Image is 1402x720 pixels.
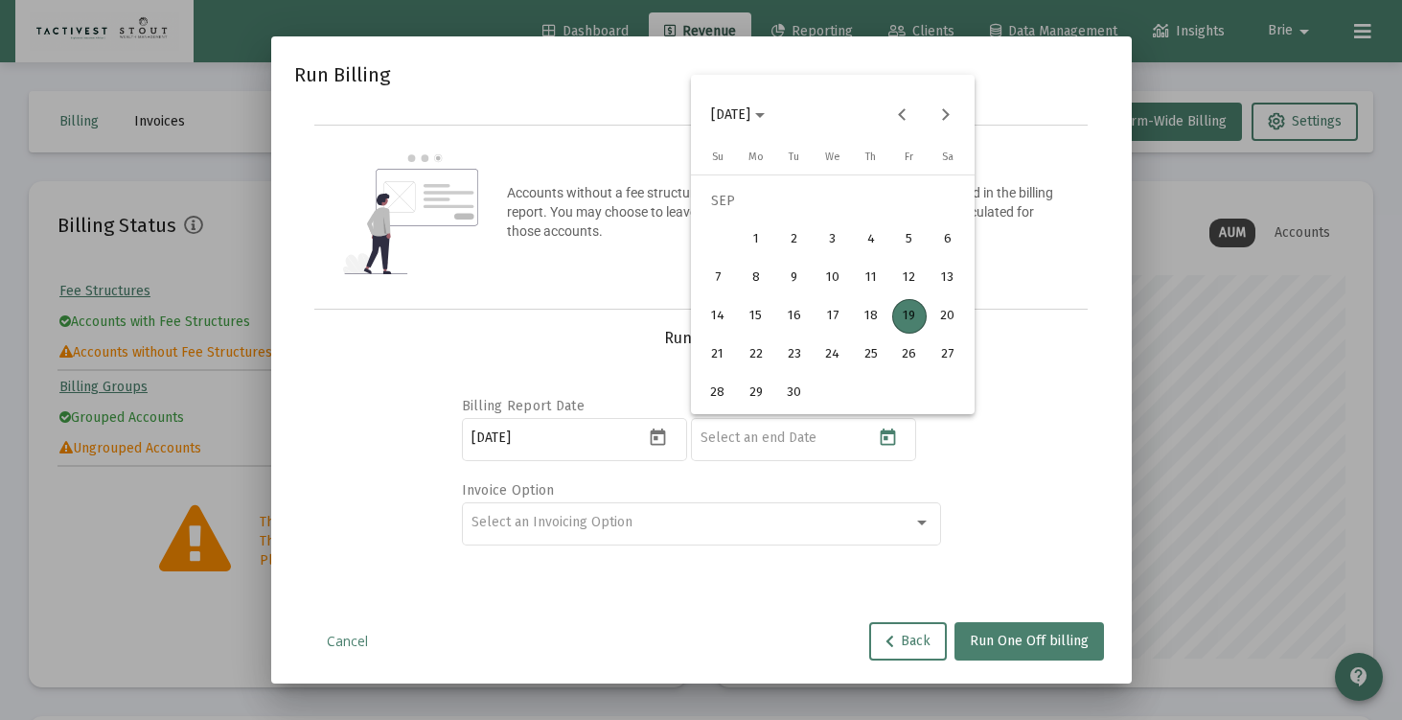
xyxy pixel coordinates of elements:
button: 2025-09-16 [775,297,814,336]
button: 2025-09-12 [890,259,929,297]
div: 19 [892,299,927,334]
button: 2025-09-03 [814,221,852,259]
button: 2025-09-17 [814,297,852,336]
button: 2025-09-01 [737,221,775,259]
div: 29 [739,376,773,410]
button: 2025-09-19 [890,297,929,336]
div: 7 [701,261,735,295]
button: 2025-09-25 [852,336,890,374]
div: 25 [854,337,888,372]
td: SEP [699,182,967,221]
button: 2025-09-18 [852,297,890,336]
div: 22 [739,337,773,372]
button: 2025-09-02 [775,221,814,259]
div: 10 [816,261,850,295]
div: 27 [931,337,965,372]
span: Mo [748,151,764,163]
div: 1 [739,222,773,257]
button: 2025-09-22 [737,336,775,374]
button: 2025-09-20 [929,297,967,336]
span: Th [865,151,876,163]
div: 11 [854,261,888,295]
button: Next month [927,96,965,134]
button: 2025-09-06 [929,221,967,259]
span: Sa [942,151,954,163]
button: 2025-09-11 [852,259,890,297]
div: 13 [931,261,965,295]
div: 18 [854,299,888,334]
button: 2025-09-13 [929,259,967,297]
div: 9 [777,261,812,295]
button: 2025-09-24 [814,336,852,374]
span: [DATE] [711,106,750,123]
span: Su [712,151,724,163]
button: 2025-09-10 [814,259,852,297]
button: 2025-09-29 [737,374,775,412]
div: 24 [816,337,850,372]
button: 2025-09-27 [929,336,967,374]
span: Tu [789,151,799,163]
button: 2025-09-28 [699,374,737,412]
button: 2025-09-04 [852,221,890,259]
div: 17 [816,299,850,334]
div: 6 [931,222,965,257]
button: 2025-09-15 [737,297,775,336]
div: 5 [892,222,927,257]
button: 2025-09-07 [699,259,737,297]
button: 2025-09-05 [890,221,929,259]
button: 2025-09-14 [699,297,737,336]
span: We [825,151,840,163]
div: 2 [777,222,812,257]
div: 3 [816,222,850,257]
button: 2025-09-08 [737,259,775,297]
div: 16 [777,299,812,334]
div: 12 [892,261,927,295]
div: 30 [777,376,812,410]
span: Fr [905,151,913,163]
button: 2025-09-09 [775,259,814,297]
button: 2025-09-30 [775,374,814,412]
button: 2025-09-26 [890,336,929,374]
button: 2025-09-21 [699,336,737,374]
div: 14 [701,299,735,334]
button: Previous month [884,96,922,134]
button: Choose month and year [696,96,780,134]
div: 23 [777,337,812,372]
div: 15 [739,299,773,334]
div: 8 [739,261,773,295]
div: 21 [701,337,735,372]
div: 4 [854,222,888,257]
div: 28 [701,376,735,410]
div: 20 [931,299,965,334]
div: 26 [892,337,927,372]
button: 2025-09-23 [775,336,814,374]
